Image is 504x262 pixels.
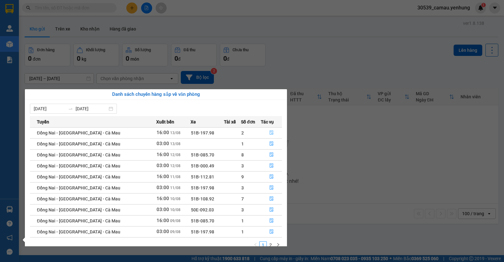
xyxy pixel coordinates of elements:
[191,229,214,234] span: 51B-197.98
[37,174,120,179] span: Đồng Nai - [GEOGRAPHIC_DATA] - Cà Mau
[37,152,120,157] span: Đồng Nai - [GEOGRAPHIC_DATA] - Cà Mau
[261,172,282,182] button: file-done
[269,141,274,146] span: file-done
[37,163,120,168] span: Đồng Nai - [GEOGRAPHIC_DATA] - Cà Mau
[241,152,244,157] span: 8
[76,105,107,112] input: Đến ngày
[37,229,120,234] span: Đồng Nai - [GEOGRAPHIC_DATA] - Cà Mau
[37,130,120,135] span: Đồng Nai - [GEOGRAPHIC_DATA] - Cà Mau
[241,141,244,146] span: 1
[267,242,274,248] a: 2
[157,207,169,212] span: 03:00
[170,219,180,223] span: 09/08
[241,130,244,135] span: 2
[261,118,274,125] span: Tác vụ
[261,161,282,171] button: file-done
[276,243,280,247] span: right
[269,196,274,201] span: file-done
[157,174,169,179] span: 16:00
[241,229,244,234] span: 1
[191,218,214,223] span: 51B-085.70
[252,241,259,249] button: left
[157,185,169,190] span: 03:00
[261,128,282,138] button: file-done
[157,152,169,157] span: 16:00
[259,241,267,249] li: 1
[157,218,169,223] span: 16:00
[269,207,274,212] span: file-done
[254,243,257,247] span: left
[170,164,180,168] span: 12/08
[269,185,274,190] span: file-done
[191,196,214,201] span: 51B-108.92
[274,241,282,249] button: right
[252,241,259,249] li: Previous Page
[261,227,282,237] button: file-done
[261,139,282,149] button: file-done
[261,205,282,215] button: file-done
[241,163,244,168] span: 3
[37,196,120,201] span: Đồng Nai - [GEOGRAPHIC_DATA] - Cà Mau
[191,207,214,212] span: 50E-092.03
[269,174,274,179] span: file-done
[157,229,169,234] span: 03:00
[241,185,244,190] span: 3
[157,141,169,146] span: 03:00
[191,163,214,168] span: 51B-000.49
[157,130,169,135] span: 16:00
[170,197,180,201] span: 10/08
[170,153,180,157] span: 12/08
[269,152,274,157] span: file-done
[37,218,120,223] span: Đồng Nai - [GEOGRAPHIC_DATA] - Cà Mau
[68,106,73,111] span: swap-right
[170,175,180,179] span: 11/08
[241,118,255,125] span: Số đơn
[170,208,180,212] span: 10/08
[37,118,49,125] span: Tuyến
[241,218,244,223] span: 1
[191,152,214,157] span: 51B-085.70
[30,91,282,98] div: Danh sách chuyến hàng sắp về văn phòng
[157,163,169,168] span: 03:00
[170,230,180,234] span: 09/08
[191,185,214,190] span: 51B-197.98
[241,174,244,179] span: 9
[261,150,282,160] button: file-done
[37,207,120,212] span: Đồng Nai - [GEOGRAPHIC_DATA] - Cà Mau
[241,207,244,212] span: 3
[269,218,274,223] span: file-done
[156,118,174,125] span: Xuất bến
[241,196,244,201] span: 7
[269,229,274,234] span: file-done
[269,130,274,135] span: file-done
[191,174,214,179] span: 51B-112.81
[170,186,180,190] span: 11/08
[274,241,282,249] li: Next Page
[191,118,196,125] span: Xe
[224,118,236,125] span: Tài xế
[170,131,180,135] span: 13/08
[170,142,180,146] span: 13/08
[37,185,120,190] span: Đồng Nai - [GEOGRAPHIC_DATA] - Cà Mau
[191,130,214,135] span: 51B-197.98
[261,194,282,204] button: file-done
[34,105,66,112] input: Từ ngày
[269,163,274,168] span: file-done
[261,183,282,193] button: file-done
[37,141,120,146] span: Đồng Nai - [GEOGRAPHIC_DATA] - Cà Mau
[68,106,73,111] span: to
[260,242,266,248] a: 1
[157,196,169,201] span: 16:00
[261,216,282,226] button: file-done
